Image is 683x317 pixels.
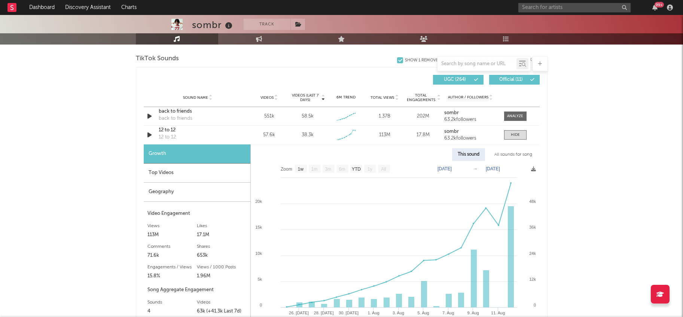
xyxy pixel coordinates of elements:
a: sombr [444,129,496,134]
button: UGC(264) [433,75,484,85]
div: 17.1M [197,231,247,240]
text: 1m [311,167,317,172]
div: 63k (+41.3k Last 7d) [197,307,247,316]
div: Top Videos [144,164,250,183]
span: Total Engagements [406,93,436,102]
span: UGC ( 264 ) [438,77,472,82]
div: Video Engagement [147,209,247,218]
span: Sound Name [183,95,208,100]
span: Videos [260,95,274,100]
button: Track [244,19,290,30]
div: 58.5k [302,113,314,120]
div: Comments [147,242,197,251]
text: 10k [255,251,262,256]
div: 12 to 12 [159,134,176,141]
text: 0 [533,303,536,307]
text: 20k [255,199,262,204]
text: 36k [529,225,536,229]
strong: sombr [444,129,459,134]
div: 653k [197,251,247,260]
div: 17.8M [406,131,440,139]
text: Zoom [281,167,292,172]
text: 28. [DATE] [314,311,333,315]
text: 15k [255,225,262,229]
div: Views [147,222,197,231]
div: 202M [406,113,440,120]
text: 12k [529,277,536,281]
div: 57.6k [252,131,287,139]
div: 4 [147,307,197,316]
div: 38.3k [302,131,314,139]
div: 71.6k [147,251,197,260]
text: 3. Aug [393,311,404,315]
text: YTD [351,167,360,172]
strong: sombr [444,110,459,115]
text: 26. [DATE] [289,311,309,315]
button: 99+ [652,4,658,10]
div: Shares [197,242,247,251]
div: 15.8% [147,272,197,281]
div: 113M [367,131,402,139]
text: 1. Aug [368,311,379,315]
text: 7. Aug [442,311,454,315]
div: Geography [144,183,250,202]
div: back to friends [159,115,192,122]
text: [DATE] [486,166,500,171]
a: 12 to 12 [159,127,237,134]
button: Official(11) [489,75,540,85]
a: back to friends [159,108,237,115]
div: 1.96M [197,272,247,281]
div: 99 + [655,2,664,7]
div: Song Aggregate Engagement [147,286,247,295]
text: [DATE] [437,166,452,171]
text: 48k [529,199,536,204]
text: 3m [325,167,331,172]
text: 24k [529,251,536,256]
text: 0 [259,303,262,307]
div: 113M [147,231,197,240]
div: Videos [197,298,247,307]
div: Growth [144,144,250,164]
span: TikTok Sounds [136,54,179,63]
div: 551k [252,113,287,120]
div: Likes [197,222,247,231]
text: 6m [339,167,345,172]
text: 1y [368,167,372,172]
input: Search for artists [518,3,631,12]
span: Total Views [371,95,394,100]
div: 1.37B [367,113,402,120]
text: 11. Aug [491,311,505,315]
text: 5k [257,277,262,281]
input: Search by song name or URL [437,61,516,67]
div: sombr [192,19,234,31]
a: sombr [444,110,496,116]
div: This sound [452,148,485,161]
span: Author / Followers [448,95,488,100]
div: All sounds for song [489,148,538,161]
text: 5. Aug [417,311,429,315]
text: 9. Aug [467,311,479,315]
text: → [473,166,478,171]
div: 63.2k followers [444,136,496,141]
div: 63.2k followers [444,117,496,122]
div: Sounds [147,298,197,307]
div: Views / 1000 Posts [197,263,247,272]
text: All [381,167,386,172]
div: 6M Trend [329,95,363,100]
span: Official ( 11 ) [494,77,528,82]
text: 1w [298,167,304,172]
div: Engagements / Views [147,263,197,272]
span: Videos (last 7 days) [290,93,320,102]
text: 30. [DATE] [339,311,359,315]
